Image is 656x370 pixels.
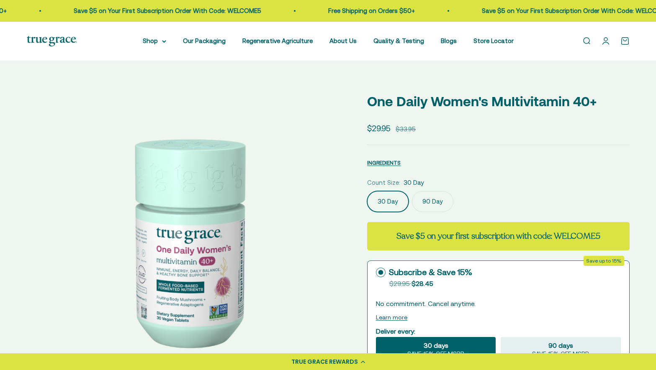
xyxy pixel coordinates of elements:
button: INGREDIENTS [367,158,401,168]
a: Quality & Testing [373,37,424,44]
strong: Save $5 on your first subscription with code: WELCOME5 [396,230,600,242]
a: Free Shipping on Orders $50+ [269,7,356,14]
span: INGREDIENTS [367,160,401,166]
p: One Daily Women's Multivitamin 40+ [367,91,629,112]
div: TRUE GRACE REWARDS [291,357,358,366]
span: 30 Day [404,178,424,188]
legend: Count Size: [367,178,400,188]
a: Store Locator [473,37,514,44]
a: Regenerative Agriculture [242,37,313,44]
sale-price: $29.95 [367,122,391,135]
compare-at-price: $33.95 [396,124,416,134]
a: Blogs [441,37,457,44]
p: Save $5 on Your First Subscription Order With Code: WELCOME5 [423,6,610,16]
a: About Us [329,37,357,44]
summary: Shop [143,36,166,46]
p: Save $5 on Your First Subscription Order With Code: WELCOME5 [15,6,202,16]
a: Our Packaging [183,37,226,44]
